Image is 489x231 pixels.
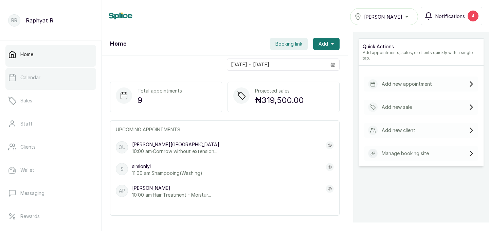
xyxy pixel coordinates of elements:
[20,120,33,127] p: Staff
[350,8,418,25] button: [PERSON_NAME]
[255,87,304,94] p: Projected sales
[468,11,478,21] div: 4
[20,167,34,174] p: Wallet
[275,40,302,47] span: Booking link
[26,16,53,24] p: Raphyat R
[363,50,479,61] p: Add appointments, sales, or clients quickly with a single tap.
[421,7,482,25] button: Notifications4
[138,94,182,106] p: 9
[382,81,432,87] p: Add new appointment
[364,13,402,20] span: [PERSON_NAME]
[5,91,96,110] a: Sales
[435,13,465,20] span: Notifications
[20,213,40,220] p: Rewards
[121,166,124,172] p: S
[11,17,17,24] p: RR
[5,184,96,203] a: Messaging
[5,161,96,180] a: Wallet
[132,170,202,177] p: 11:00 am · Shampooing(Washing)
[382,104,412,111] p: Add new sale
[382,127,415,134] p: Add new client
[5,207,96,226] a: Rewards
[132,192,211,198] p: 10:00 am · Hair Treatment - Moistur...
[255,94,304,106] p: ₦319,500.00
[20,144,36,150] p: Clients
[5,114,96,133] a: Staff
[138,87,182,94] p: Total appointments
[116,126,334,133] p: UPCOMING APPOINTMENTS
[20,97,32,104] p: Sales
[20,74,40,81] p: Calendar
[5,68,96,87] a: Calendar
[132,141,219,148] p: [PERSON_NAME][GEOGRAPHIC_DATA]
[330,62,335,67] svg: calendar
[132,148,219,155] p: 10:00 am · Cornrow without extension...
[5,137,96,156] a: Clients
[110,40,126,48] h1: Home
[132,163,202,170] p: simioniyi
[319,40,328,47] span: Add
[20,190,44,197] p: Messaging
[363,43,479,50] p: Quick Actions
[20,51,33,58] p: Home
[119,187,125,194] p: AP
[132,185,211,192] p: [PERSON_NAME]
[313,38,340,50] button: Add
[5,45,96,64] a: Home
[227,59,326,70] input: Select date
[270,38,308,50] button: Booking link
[119,144,126,151] p: OU
[382,150,429,157] p: Manage booking site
